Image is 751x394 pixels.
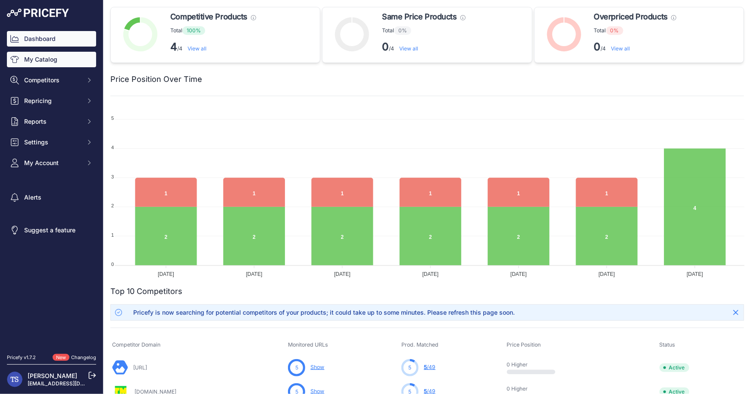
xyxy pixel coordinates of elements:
[170,40,256,54] p: /4
[310,364,324,370] a: Show
[394,26,411,35] span: 0%
[111,145,114,150] tspan: 4
[188,45,207,52] a: View all
[182,26,205,35] span: 100%
[599,271,615,277] tspan: [DATE]
[71,354,96,360] a: Changelog
[7,31,96,344] nav: Sidebar
[133,308,515,317] div: Pricefy is now searching for potential competitors of your products; it could take up to some min...
[7,9,69,17] img: Pricefy Logo
[288,341,328,348] span: Monitored URLs
[7,52,96,67] a: My Catalog
[110,285,182,297] h2: Top 10 Competitors
[507,385,562,392] p: 0 Higher
[246,271,263,277] tspan: [DATE]
[111,174,114,179] tspan: 3
[594,40,676,54] p: /4
[111,203,114,208] tspan: 2
[295,364,298,372] span: 5
[399,45,418,52] a: View all
[422,271,439,277] tspan: [DATE]
[110,73,202,85] h2: Price Position Over Time
[382,26,465,35] p: Total
[7,72,96,88] button: Competitors
[594,26,676,35] p: Total
[660,363,689,372] span: Active
[401,341,438,348] span: Prod. Matched
[53,354,69,361] span: New
[111,262,114,267] tspan: 0
[594,41,601,53] strong: 0
[111,232,114,238] tspan: 1
[424,364,427,370] span: 5
[7,190,96,205] a: Alerts
[112,341,160,348] span: Competitor Domain
[24,76,81,84] span: Competitors
[334,271,350,277] tspan: [DATE]
[24,138,81,147] span: Settings
[660,341,676,348] span: Status
[170,11,247,23] span: Competitive Products
[594,11,668,23] span: Overpriced Products
[28,380,118,387] a: [EMAIL_ADDRESS][DOMAIN_NAME]
[382,40,465,54] p: /4
[7,354,36,361] div: Pricefy v1.7.2
[611,45,630,52] a: View all
[7,155,96,171] button: My Account
[409,364,412,372] span: 5
[24,97,81,105] span: Repricing
[729,306,743,319] button: Close
[507,341,541,348] span: Price Position
[133,364,147,371] a: [URL]
[507,361,562,368] p: 0 Higher
[382,11,457,23] span: Same Price Products
[424,364,435,370] a: 5/49
[158,271,174,277] tspan: [DATE]
[24,159,81,167] span: My Account
[382,41,389,53] strong: 0
[7,114,96,129] button: Reports
[170,26,256,35] p: Total
[687,271,703,277] tspan: [DATE]
[7,93,96,109] button: Repricing
[24,117,81,126] span: Reports
[111,116,114,121] tspan: 5
[170,41,177,53] strong: 4
[510,271,527,277] tspan: [DATE]
[7,31,96,47] a: Dashboard
[7,222,96,238] a: Suggest a feature
[7,134,96,150] button: Settings
[606,26,623,35] span: 0%
[28,372,77,379] a: [PERSON_NAME]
